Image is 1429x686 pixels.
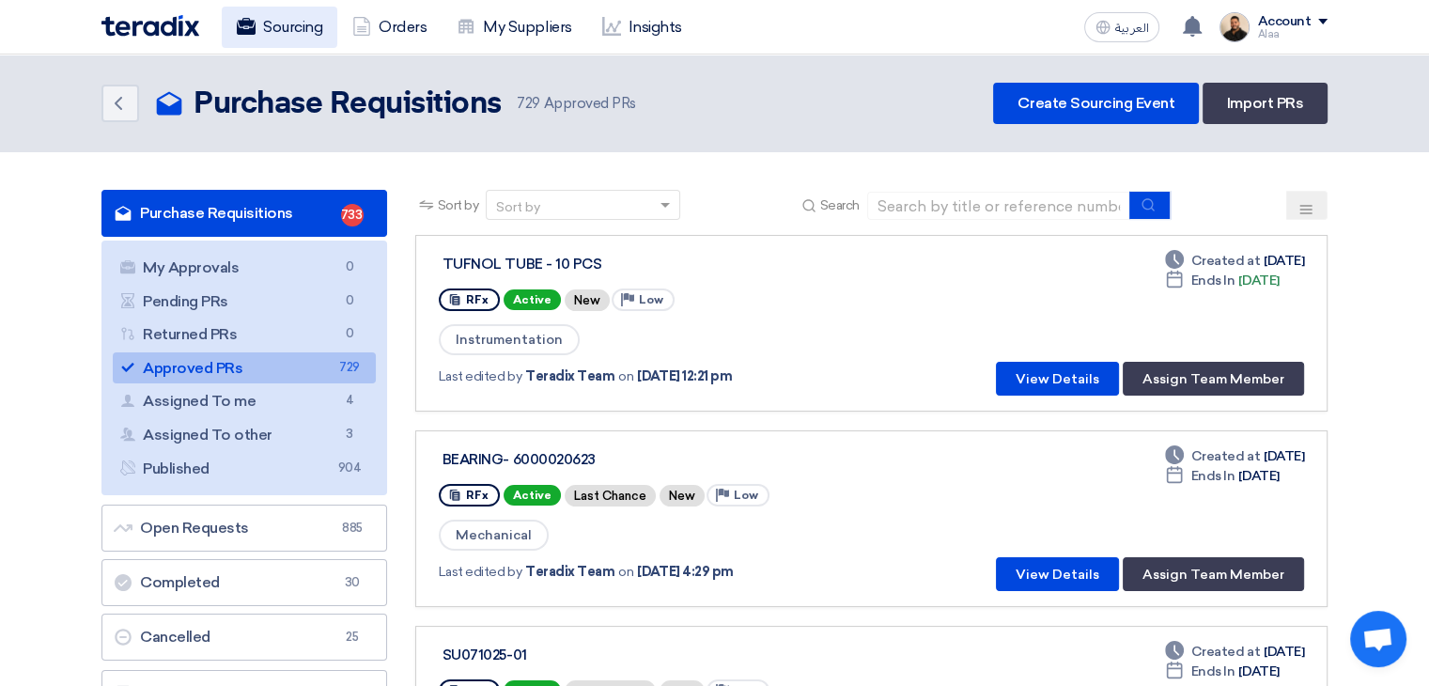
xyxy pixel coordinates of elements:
[504,485,561,506] span: Active
[525,366,614,386] span: Teradix Team
[194,86,502,123] h2: Purchase Requisitions
[443,647,912,663] div: SU071025-01
[525,562,614,582] span: Teradix Team
[439,366,521,386] span: Last edited by
[338,391,361,411] span: 4
[113,252,376,284] a: My Approvals
[337,7,442,48] a: Orders
[341,519,364,538] span: 885
[443,256,912,273] div: TUFNOL TUBE - 10 PCS
[820,195,860,215] span: Search
[1165,446,1304,466] div: [DATE]
[496,197,540,217] div: Sort by
[338,459,361,478] span: 904
[993,83,1199,124] a: Create Sourcing Event
[639,293,663,306] span: Low
[341,573,364,592] span: 30
[113,286,376,318] a: Pending PRs
[101,190,387,237] a: Purchase Requisitions733
[439,520,549,551] span: Mechanical
[439,562,521,582] span: Last edited by
[1123,362,1304,396] button: Assign Team Member
[1191,466,1235,486] span: Ends In
[443,451,912,468] div: 6000020623 -BEARING
[618,562,633,582] span: on
[1114,22,1148,35] span: العربية
[637,366,732,386] span: [DATE] 12:21 pm
[113,352,376,384] a: Approved PRs
[222,7,337,48] a: Sourcing
[113,419,376,451] a: Assigned To other
[341,628,364,647] span: 25
[466,489,489,502] span: RFx
[1203,83,1328,124] a: Import PRs
[517,95,540,112] span: 729
[338,291,361,311] span: 0
[341,204,364,226] span: 733
[517,93,636,115] span: Approved PRs
[113,385,376,417] a: Assigned To me
[1257,14,1311,30] div: Account
[504,289,561,310] span: Active
[438,195,479,215] span: Sort by
[1219,12,1250,42] img: MAA_1717931611039.JPG
[1257,29,1328,39] div: Alaa
[1350,611,1406,667] div: Open chat
[637,562,733,582] span: [DATE] 4:29 pm
[1165,642,1304,662] div: [DATE]
[1191,251,1260,271] span: Created at
[1165,271,1280,290] div: [DATE]
[565,289,610,311] div: New
[587,7,697,48] a: Insights
[660,485,705,507] div: New
[565,485,656,507] div: Last Chance
[442,7,586,48] a: My Suppliers
[101,614,387,661] a: Cancelled25
[734,489,758,502] span: Low
[101,559,387,606] a: Completed30
[338,324,361,344] span: 0
[1165,466,1280,486] div: [DATE]
[996,362,1119,396] button: View Details
[338,425,361,444] span: 3
[1191,446,1260,466] span: Created at
[996,557,1119,591] button: View Details
[338,257,361,277] span: 0
[338,358,361,378] span: 729
[113,319,376,351] a: Returned PRs
[1165,662,1280,681] div: [DATE]
[101,15,199,37] img: Teradix logo
[1165,251,1304,271] div: [DATE]
[867,192,1130,220] input: Search by title or reference number
[439,324,580,355] span: Instrumentation
[101,505,387,552] a: Open Requests885
[1191,642,1260,662] span: Created at
[113,453,376,485] a: Published
[466,293,489,306] span: RFx
[1123,557,1304,591] button: Assign Team Member
[1191,662,1235,681] span: Ends In
[618,366,633,386] span: on
[1191,271,1235,290] span: Ends In
[1084,12,1159,42] button: العربية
